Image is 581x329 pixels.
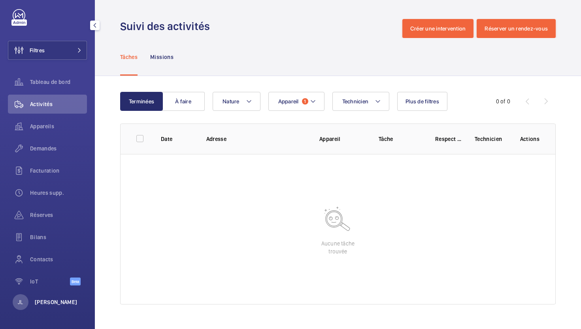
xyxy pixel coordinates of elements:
[379,135,423,143] p: Tâche
[30,167,87,175] span: Facturation
[30,46,45,54] span: Filtres
[223,98,240,105] span: Nature
[150,53,174,61] p: Missions
[435,135,462,143] p: Respect délai
[402,19,474,38] button: Créer une intervention
[278,98,299,105] span: Appareil
[268,92,324,111] button: Appareil1
[18,298,23,306] p: JL
[30,233,87,241] span: Bilans
[30,255,87,263] span: Contacts
[477,19,556,38] button: Réserver un rendez-vous
[30,145,87,152] span: Demandes
[161,135,194,143] p: Date
[120,53,138,61] p: Tâches
[30,100,87,108] span: Activités
[406,98,439,105] span: Plus de filtres
[397,92,447,111] button: Plus de filtres
[120,19,215,34] h1: Suivi des activités
[35,298,77,306] p: [PERSON_NAME]
[496,97,510,105] div: 0 of 0
[520,135,539,143] p: Actions
[302,98,308,105] span: 1
[30,189,87,197] span: Heures supp.
[120,92,163,111] button: Terminées
[30,78,87,86] span: Tableau de bord
[332,92,390,111] button: Technicien
[30,122,87,130] span: Appareils
[8,41,87,60] button: Filtres
[206,135,307,143] p: Adresse
[321,240,355,255] p: Aucune tâche trouvée
[213,92,260,111] button: Nature
[162,92,205,111] button: À faire
[30,211,87,219] span: Réserves
[475,135,507,143] p: Technicien
[342,98,369,105] span: Technicien
[319,135,366,143] p: Appareil
[70,278,81,285] span: Beta
[30,278,70,285] span: IoT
